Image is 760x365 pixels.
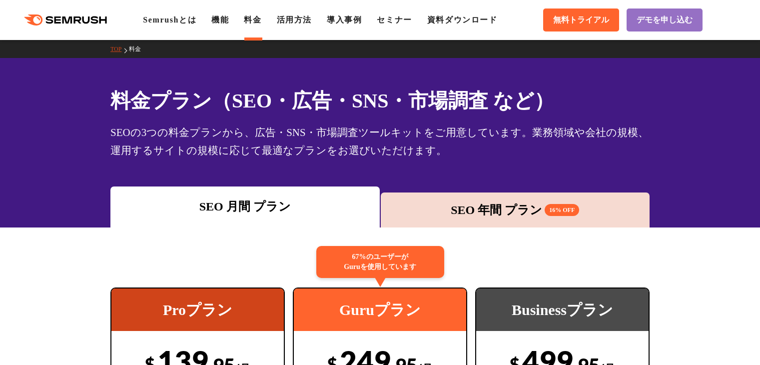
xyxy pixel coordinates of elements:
[327,15,362,24] a: 導入事例
[110,86,650,115] h1: 料金プラン（SEO・広告・SNS・市場調査 など）
[211,15,229,24] a: 機能
[110,45,129,52] a: TOP
[244,15,261,24] a: 料金
[386,201,645,219] div: SEO 年間 プラン
[553,15,609,25] span: 無料トライアル
[476,288,649,331] div: Businessプラン
[545,204,579,216] span: 16% OFF
[637,15,693,25] span: デモを申し込む
[543,8,619,31] a: 無料トライアル
[627,8,703,31] a: デモを申し込む
[110,123,650,159] div: SEOの3つの料金プランから、広告・SNS・市場調査ツールキットをご用意しています。業務領域や会社の規模、運用するサイトの規模に応じて最適なプランをお選びいただけます。
[377,15,412,24] a: セミナー
[316,246,444,278] div: 67%のユーザーが Guruを使用しています
[143,15,196,24] a: Semrushとは
[427,15,498,24] a: 資料ダウンロード
[115,197,375,215] div: SEO 月間 プラン
[111,288,284,331] div: Proプラン
[277,15,312,24] a: 活用方法
[129,45,148,52] a: 料金
[294,288,466,331] div: Guruプラン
